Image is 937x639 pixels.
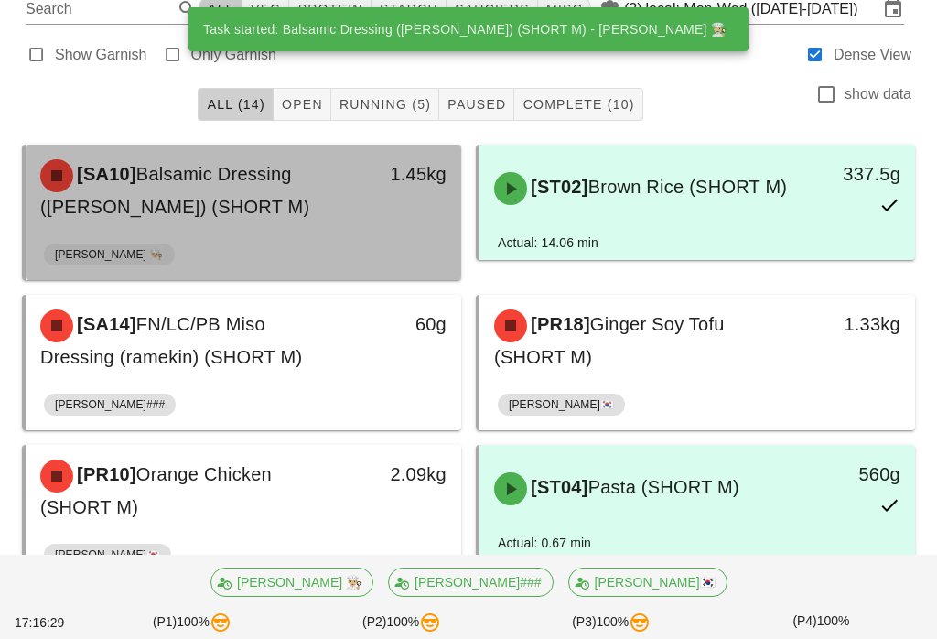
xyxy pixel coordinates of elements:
[439,88,514,121] button: Paused
[11,610,87,636] div: 17:16:29
[507,608,716,637] div: (P3) 100%
[588,177,788,197] span: Brown Rice (SHORT M)
[55,394,165,416] span: [PERSON_NAME]###
[845,85,911,103] label: show data
[297,608,507,637] div: (P2) 100%
[815,309,900,339] div: 1.33kg
[339,97,431,112] span: Running (5)
[207,2,234,16] span: All
[73,464,136,484] span: [PR10]
[514,88,642,121] button: Complete (10)
[40,464,272,517] span: Orange Chicken (SHORT M)
[588,477,739,497] span: Pasta (SHORT M)
[281,97,323,112] span: Open
[361,309,447,339] div: 60g
[815,159,900,189] div: 337.5g
[40,164,309,217] span: Balsamic Dressing ([PERSON_NAME]) (SHORT M)
[87,608,296,637] div: (P1) 100%
[331,88,439,121] button: Running (5)
[73,164,136,184] span: [SA10]
[55,46,147,64] label: Show Garnish
[361,460,447,489] div: 2.09kg
[498,533,591,553] div: Actual: 0.67 min
[400,569,542,596] span: [PERSON_NAME]###
[73,314,136,334] span: [SA14]
[447,97,506,112] span: Paused
[527,314,590,334] span: [PR18]
[494,314,725,367] span: Ginger Soy Tofu (SHORT M)
[274,88,331,121] button: Open
[188,7,741,51] div: Task started: Balsamic Dressing ([PERSON_NAME]) (SHORT M) - [PERSON_NAME] 👨🏼‍🍳
[834,46,911,64] label: Dense View
[222,569,361,596] span: [PERSON_NAME] 👨🏼‍🍳
[198,88,273,121] button: All (14)
[361,159,447,189] div: 1.45kg
[498,233,598,253] div: Actual: 14.06 min
[815,460,900,489] div: 560g
[206,97,264,112] span: All (14)
[716,608,926,637] div: (P4) 100%
[545,2,583,16] span: misc
[579,569,715,596] span: [PERSON_NAME]🇰🇷
[250,2,282,16] span: veg
[527,477,588,497] span: [ST04]
[55,544,160,566] span: [PERSON_NAME]🇰🇷
[522,97,634,112] span: Complete (10)
[55,244,164,265] span: [PERSON_NAME] 👨🏼‍🍳
[509,394,614,416] span: [PERSON_NAME]🇰🇷
[527,177,588,197] span: [ST02]
[40,314,302,367] span: FN/LC/PB Miso Dressing (ramekin) (SHORT M)
[191,46,276,64] label: Only Garnish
